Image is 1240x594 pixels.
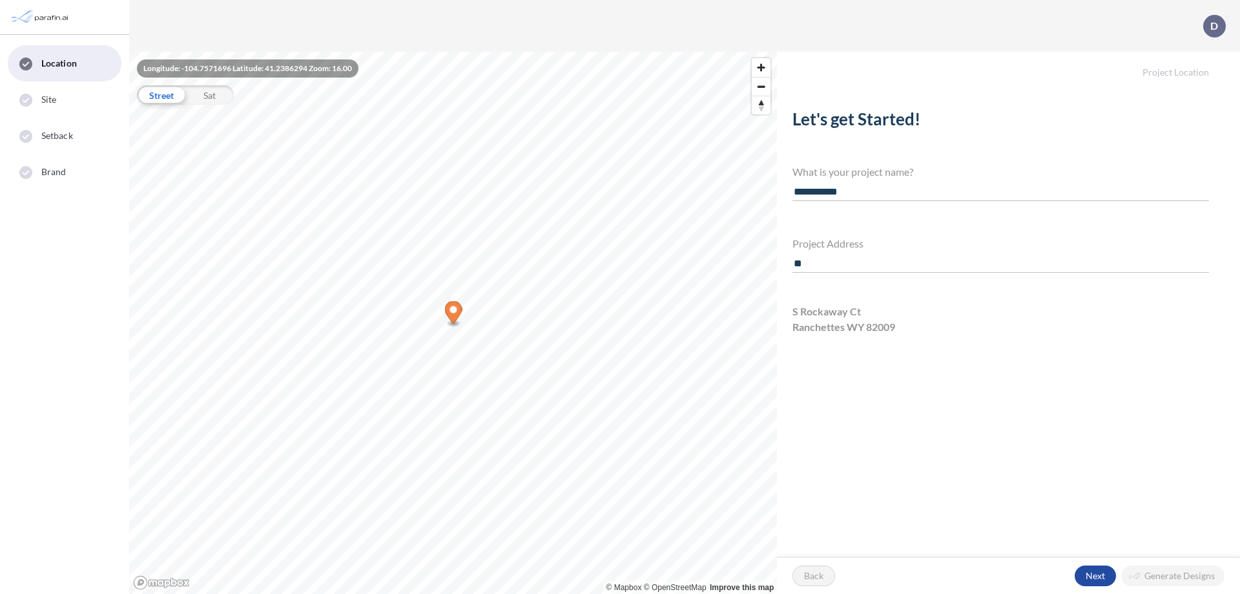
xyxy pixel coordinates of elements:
span: Brand [41,165,67,178]
div: Map marker [445,301,462,328]
span: S Rockaway Ct [792,304,861,319]
a: Mapbox [606,583,642,592]
button: Next [1075,566,1116,586]
h2: Let's get Started! [792,109,1209,134]
a: OpenStreetMap [644,583,707,592]
a: Mapbox homepage [133,575,190,590]
div: Street [137,85,185,105]
span: Setback [41,129,73,142]
div: Sat [185,85,234,105]
span: Ranchettes WY 82009 [792,319,895,335]
img: Parafin [10,5,72,29]
h4: What is your project name? [792,165,1209,178]
button: Zoom out [752,77,770,96]
h4: Project Address [792,237,1209,249]
canvas: Map [129,52,777,594]
h5: Project Location [777,52,1240,78]
div: Longitude: -104.7571696 Latitude: 41.2386294 Zoom: 16.00 [137,59,358,78]
button: Zoom in [752,58,770,77]
span: Location [41,57,77,70]
p: Next [1086,569,1105,582]
p: D [1210,20,1218,32]
a: Improve this map [710,583,774,592]
button: Reset bearing to north [752,96,770,114]
span: Zoom out [752,78,770,96]
span: Site [41,93,56,106]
